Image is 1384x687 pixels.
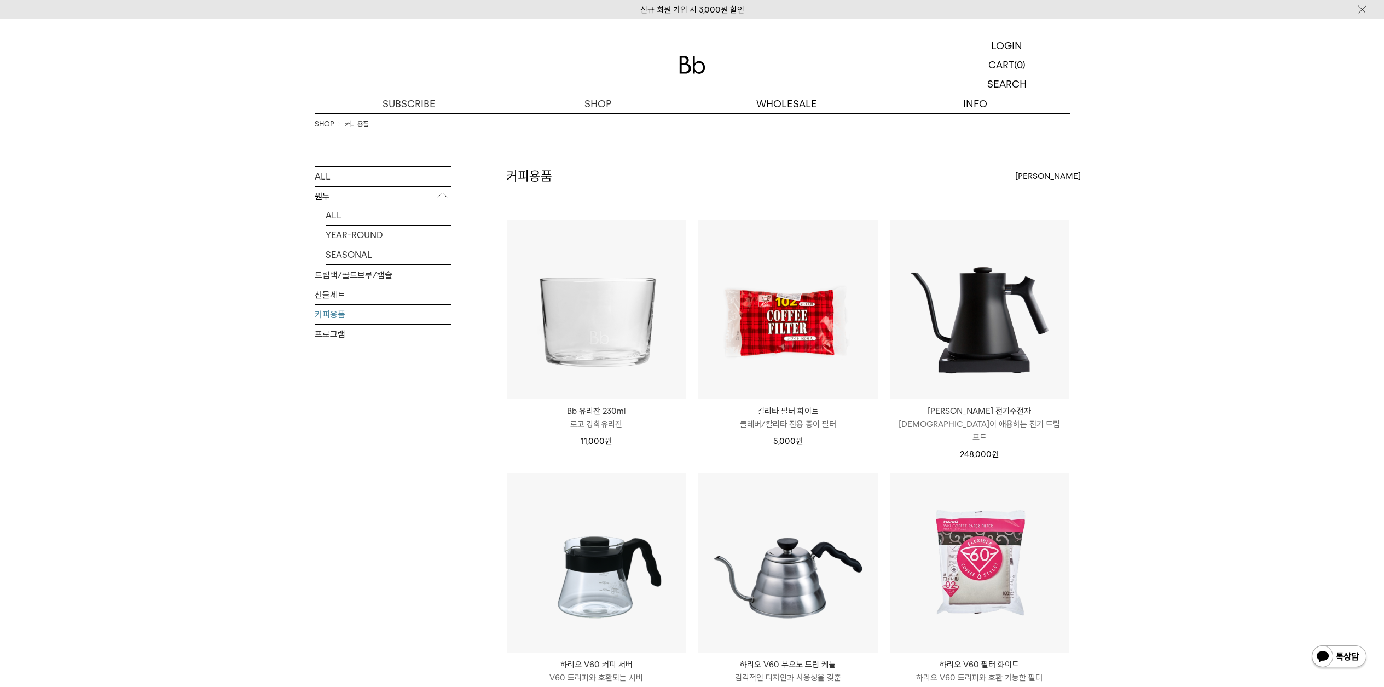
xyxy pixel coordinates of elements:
[506,167,552,186] h2: 커피용품
[581,436,612,446] span: 11,000
[326,245,451,264] a: SEASONAL
[503,94,692,113] a: SHOP
[315,94,503,113] a: SUBSCRIBE
[507,658,686,671] p: 하리오 V60 커피 서버
[640,5,744,15] a: 신규 회원 가입 시 3,000원 할인
[692,94,881,113] p: WHOLESALE
[315,265,451,285] a: 드립백/콜드브루/캡슐
[315,305,451,324] a: 커피용품
[315,285,451,304] a: 선물세트
[960,449,999,459] span: 248,000
[944,55,1070,74] a: CART (0)
[987,74,1027,94] p: SEARCH
[698,405,878,431] a: 칼리타 필터 화이트 클레버/칼리타 전용 종이 필터
[890,405,1069,418] p: [PERSON_NAME] 전기주전자
[890,473,1069,653] img: 하리오 V60 필터 화이트
[992,449,999,459] span: 원
[315,167,451,186] a: ALL
[796,436,803,446] span: 원
[345,119,369,130] a: 커피용품
[698,671,878,684] p: 감각적인 디자인과 사용성을 갖춘
[698,418,878,431] p: 클레버/칼리타 전용 종이 필터
[890,418,1069,444] p: [DEMOGRAPHIC_DATA]이 애용하는 전기 드립 포트
[890,671,1069,684] p: 하리오 V60 드리퍼와 호환 가능한 필터
[944,36,1070,55] a: LOGIN
[507,418,686,431] p: 로고 강화유리잔
[326,206,451,225] a: ALL
[890,405,1069,444] a: [PERSON_NAME] 전기주전자 [DEMOGRAPHIC_DATA]이 애용하는 전기 드립 포트
[991,36,1022,55] p: LOGIN
[507,405,686,418] p: Bb 유리잔 230ml
[507,220,686,399] img: Bb 유리잔 230ml
[315,187,451,206] p: 원두
[698,658,878,684] a: 하리오 V60 부오노 드립 케틀 감각적인 디자인과 사용성을 갖춘
[698,658,878,671] p: 하리오 V60 부오노 드립 케틀
[507,671,686,684] p: V60 드리퍼와 호환되는 서버
[679,56,705,74] img: 로고
[881,94,1070,113] p: INFO
[605,436,612,446] span: 원
[698,220,878,399] img: 칼리타 필터 화이트
[890,658,1069,671] p: 하리오 V60 필터 화이트
[507,405,686,431] a: Bb 유리잔 230ml 로고 강화유리잔
[315,325,451,344] a: 프로그램
[1015,170,1081,183] span: [PERSON_NAME]
[1311,644,1368,671] img: 카카오톡 채널 1:1 채팅 버튼
[315,119,334,130] a: SHOP
[698,405,878,418] p: 칼리타 필터 화이트
[507,658,686,684] a: 하리오 V60 커피 서버 V60 드리퍼와 호환되는 서버
[773,436,803,446] span: 5,000
[890,220,1069,399] img: 펠로우 스태그 전기주전자
[326,226,451,245] a: YEAR-ROUND
[698,473,878,653] img: 하리오 V60 부오노 드립 케틀
[507,473,686,653] img: 하리오 V60 커피 서버
[988,55,1014,74] p: CART
[890,658,1069,684] a: 하리오 V60 필터 화이트 하리오 V60 드리퍼와 호환 가능한 필터
[1014,55,1026,74] p: (0)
